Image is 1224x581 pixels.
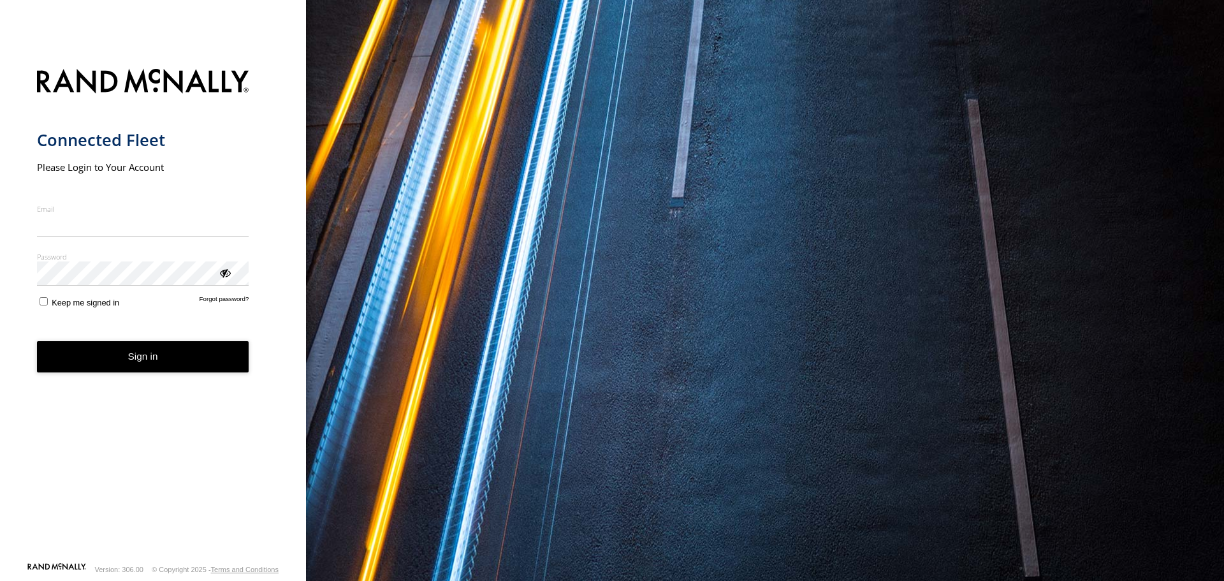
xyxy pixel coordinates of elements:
h1: Connected Fleet [37,129,249,151]
div: ViewPassword [218,266,231,279]
div: © Copyright 2025 - [152,566,279,573]
a: Visit our Website [27,563,86,576]
input: Keep me signed in [40,297,48,305]
label: Email [37,204,249,214]
a: Terms and Conditions [211,566,279,573]
label: Password [37,252,249,261]
button: Sign in [37,341,249,372]
div: Version: 306.00 [95,566,143,573]
span: Keep me signed in [52,298,119,307]
form: main [37,61,270,562]
img: Rand McNally [37,66,249,99]
a: Forgot password? [200,295,249,307]
h2: Please Login to Your Account [37,161,249,173]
